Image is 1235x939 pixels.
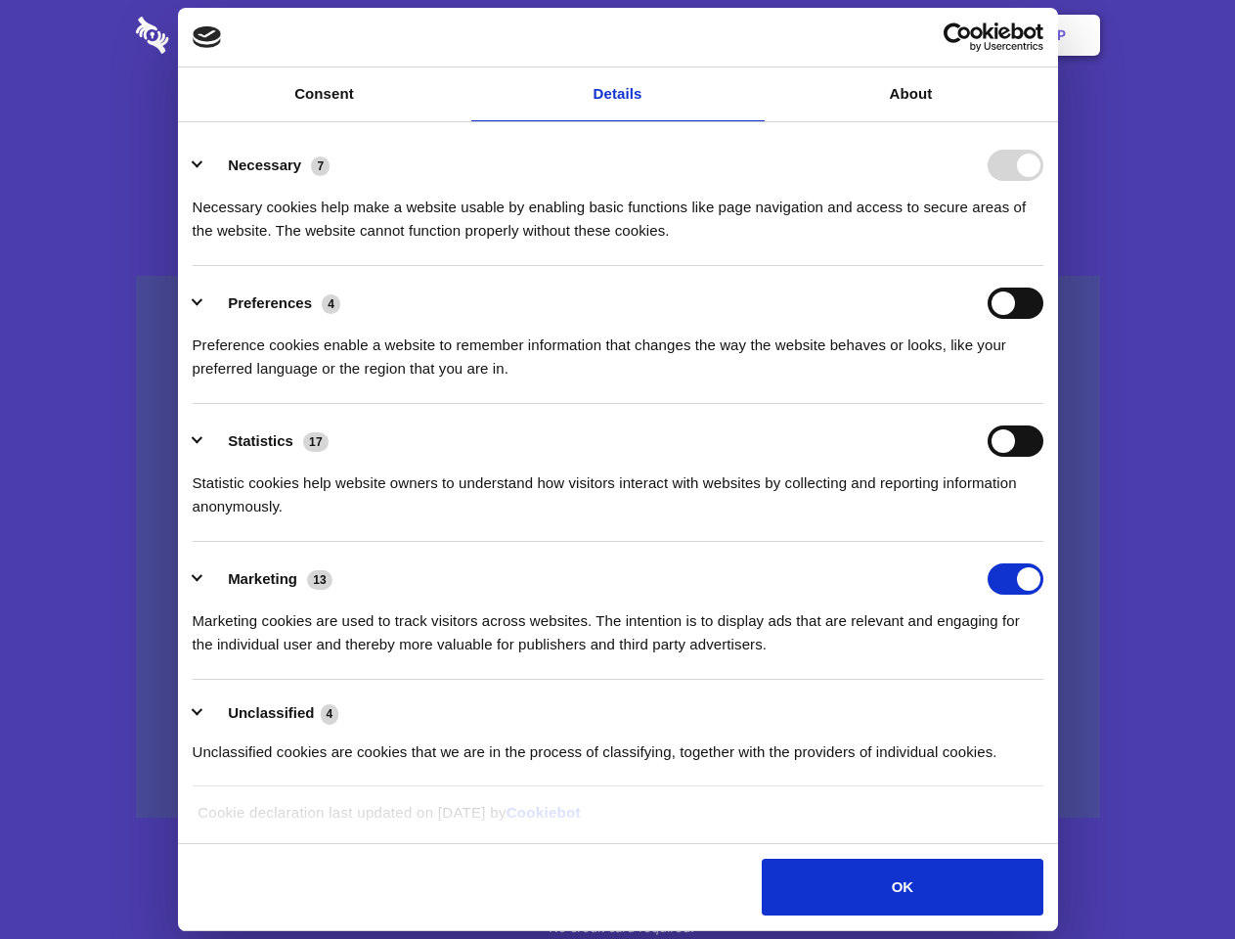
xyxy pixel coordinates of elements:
button: Preferences (4) [193,288,353,319]
span: 13 [307,570,332,590]
div: Unclassified cookies are cookies that we are in the process of classifying, together with the pro... [193,726,1043,764]
img: logo-wordmark-white-trans-d4663122ce5f474addd5e946df7df03e33cb6a1c49d2221995e7729f52c070b2.svg [136,17,303,54]
img: logo [193,26,222,48]
a: Details [471,67,765,121]
h1: Eliminate Slack Data Loss. [136,88,1100,158]
h4: Auto-redaction of sensitive data, encrypted data sharing and self-destructing private chats. Shar... [136,178,1100,243]
a: Usercentrics Cookiebot - opens in a new window [872,22,1043,52]
a: Pricing [574,5,659,66]
div: Marketing cookies are used to track visitors across websites. The intention is to display ads tha... [193,595,1043,656]
label: Preferences [228,294,312,311]
a: About [765,67,1058,121]
span: 17 [303,432,329,452]
label: Marketing [228,570,297,587]
div: Preference cookies enable a website to remember information that changes the way the website beha... [193,319,1043,380]
a: Wistia video thumbnail [136,276,1100,819]
div: Necessary cookies help make a website usable by enabling basic functions like page navigation and... [193,181,1043,243]
label: Necessary [228,156,301,173]
a: Login [887,5,972,66]
button: Statistics (17) [193,425,341,457]
span: 4 [321,704,339,724]
span: 4 [322,294,340,314]
button: Necessary (7) [193,150,342,181]
iframe: Drift Widget Chat Controller [1137,841,1212,916]
div: Statistic cookies help website owners to understand how visitors interact with websites by collec... [193,457,1043,518]
label: Statistics [228,432,293,449]
a: Contact [793,5,883,66]
button: Unclassified (4) [193,701,351,726]
span: 7 [311,156,330,176]
div: Cookie declaration last updated on [DATE] by [183,801,1052,839]
button: Marketing (13) [193,563,345,595]
a: Cookiebot [507,804,581,821]
button: OK [762,859,1042,916]
a: Consent [178,67,471,121]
